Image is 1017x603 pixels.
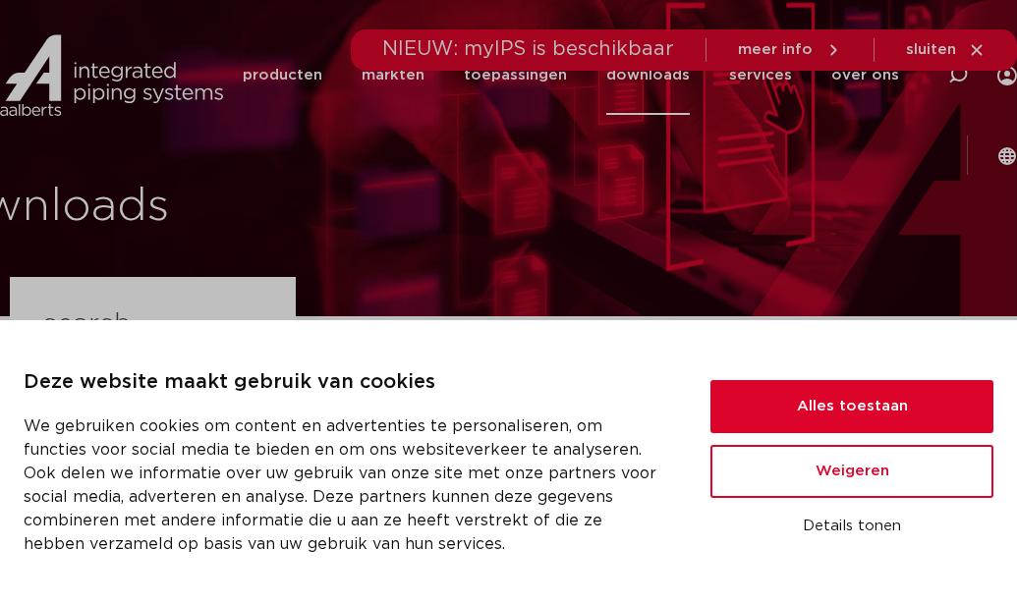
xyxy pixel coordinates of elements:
a: producten [243,35,322,115]
nav: Menu [243,35,899,115]
a: meer info [738,41,842,59]
a: markten [362,35,424,115]
span: meer info [738,42,813,57]
a: sluiten [906,41,986,59]
button: Weigeren [710,445,993,498]
a: services [729,35,792,115]
span: sluiten [906,42,956,57]
a: downloads [606,35,690,115]
a: over ons [831,35,899,115]
span: NIEUW: myIPS is beschikbaar [382,39,674,59]
button: Alles toestaan [710,380,993,433]
h3: search downloads [43,302,262,397]
button: Details tonen [710,510,993,543]
div: my IPS [997,35,1017,115]
p: Deze website maakt gebruik van cookies [24,367,663,399]
p: We gebruiken cookies om content en advertenties te personaliseren, om functies voor social media ... [24,414,663,556]
a: toepassingen [464,35,567,115]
